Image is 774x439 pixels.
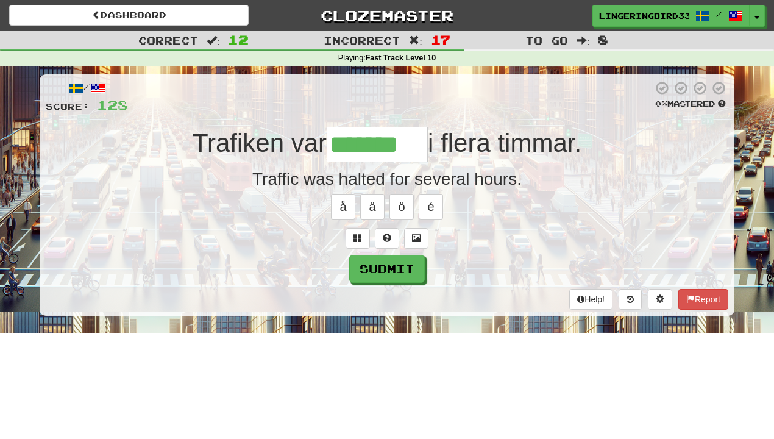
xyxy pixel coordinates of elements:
[577,35,590,46] span: :
[598,32,608,47] span: 8
[404,228,428,249] button: Show image (alt+x)
[599,10,689,21] span: LingeringBird3394
[653,99,728,110] div: Mastered
[97,97,128,112] span: 128
[46,80,128,96] div: /
[389,194,414,220] button: ö
[428,129,581,157] span: i flera timmar.
[360,194,385,220] button: ä
[46,101,90,112] span: Score:
[716,10,722,18] span: /
[267,5,506,26] a: Clozemaster
[375,228,399,249] button: Single letter hint - you only get 1 per sentence and score half the points! alt+h
[138,34,198,46] span: Correct
[678,289,728,310] button: Report
[331,194,355,220] button: å
[419,194,443,220] button: é
[349,255,425,283] button: Submit
[619,289,642,310] button: Round history (alt+y)
[525,34,568,46] span: To go
[431,32,450,47] span: 17
[592,5,750,27] a: LingeringBird3394 /
[228,32,249,47] span: 12
[409,35,422,46] span: :
[655,99,667,109] span: 0 %
[346,228,370,249] button: Switch sentence to multiple choice alt+p
[324,34,400,46] span: Incorrect
[46,167,728,191] div: Traffic was halted for several hours.
[193,129,327,157] span: Trafiken var
[569,289,612,310] button: Help!
[9,5,249,26] a: Dashboard
[207,35,220,46] span: :
[366,54,436,62] strong: Fast Track Level 10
